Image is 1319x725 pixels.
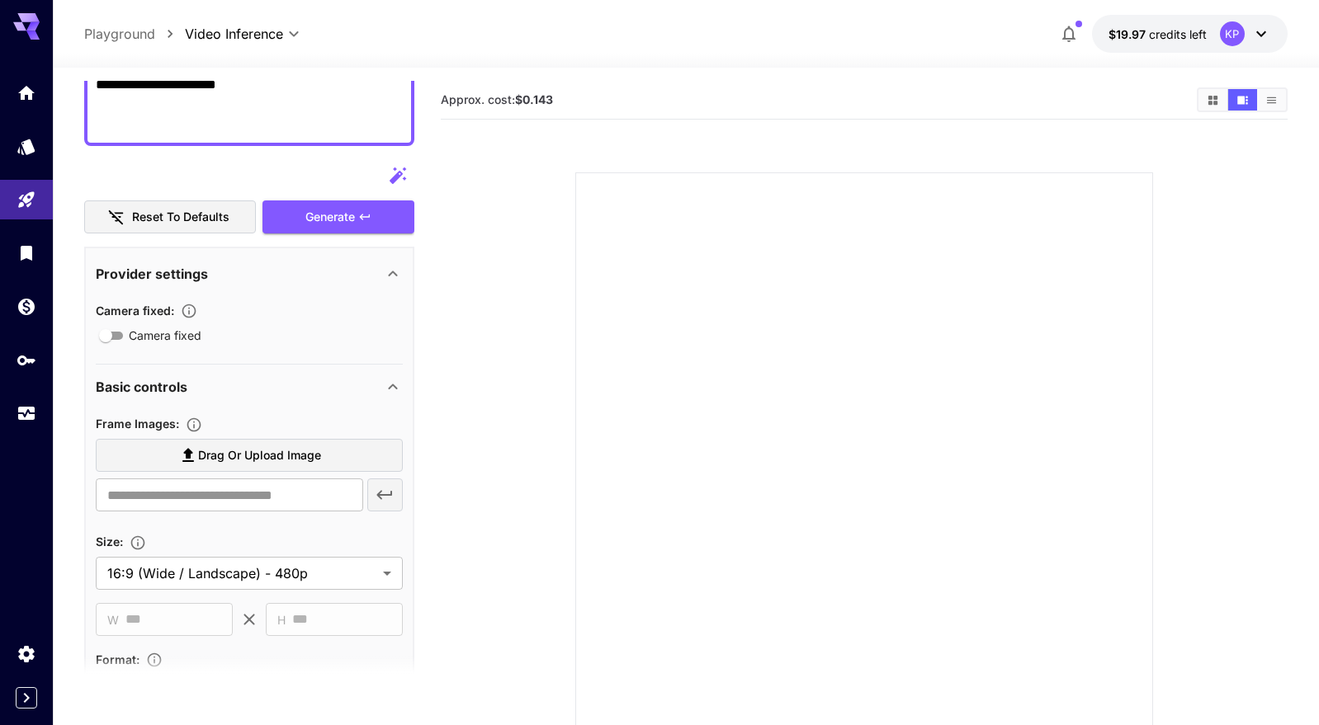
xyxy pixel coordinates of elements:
[179,417,209,433] button: Upload frame images.
[305,207,355,228] span: Generate
[1228,89,1257,111] button: Show media in video view
[17,403,36,424] div: Usage
[1198,89,1227,111] button: Show media in grid view
[17,242,36,263] div: Library
[96,377,187,397] p: Basic controls
[107,610,119,629] span: W
[107,563,376,583] span: 16:9 (Wide / Landscape) - 480p
[96,264,208,284] p: Provider settings
[96,254,403,294] div: Provider settings
[1109,26,1207,43] div: $19.9683
[17,296,36,317] div: Wallet
[17,350,36,370] div: API Keys
[84,200,256,234] button: Reset to defaults
[84,24,185,44] nav: breadcrumb
[96,439,403,473] label: Drag or upload image
[96,417,179,431] span: Frame Images :
[1257,89,1286,111] button: Show media in list view
[96,367,403,407] div: Basic controls
[1197,87,1288,112] div: Show media in grid viewShow media in video viewShow media in list view
[96,534,123,548] span: Size :
[1109,27,1149,41] span: $19.97
[262,200,414,234] button: Generate
[1092,15,1288,53] button: $19.9683KP
[1149,27,1207,41] span: credits left
[129,327,201,344] span: Camera fixed
[441,92,553,106] span: Approx. cost:
[96,652,139,666] span: Format :
[17,643,36,664] div: Settings
[515,92,553,106] b: $0.143
[123,534,153,551] button: Adjust the dimensions of the generated image by specifying its width and height in pixels, or sel...
[96,304,174,318] span: Camera fixed :
[277,610,286,629] span: H
[17,136,36,157] div: Models
[17,190,36,210] div: Playground
[185,24,283,44] span: Video Inference
[139,652,169,668] button: Choose the file format for the output video.
[17,82,36,103] div: Home
[198,445,321,466] span: Drag or upload image
[84,24,155,44] a: Playground
[16,687,37,709] button: Expand sidebar
[1220,21,1245,46] div: KP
